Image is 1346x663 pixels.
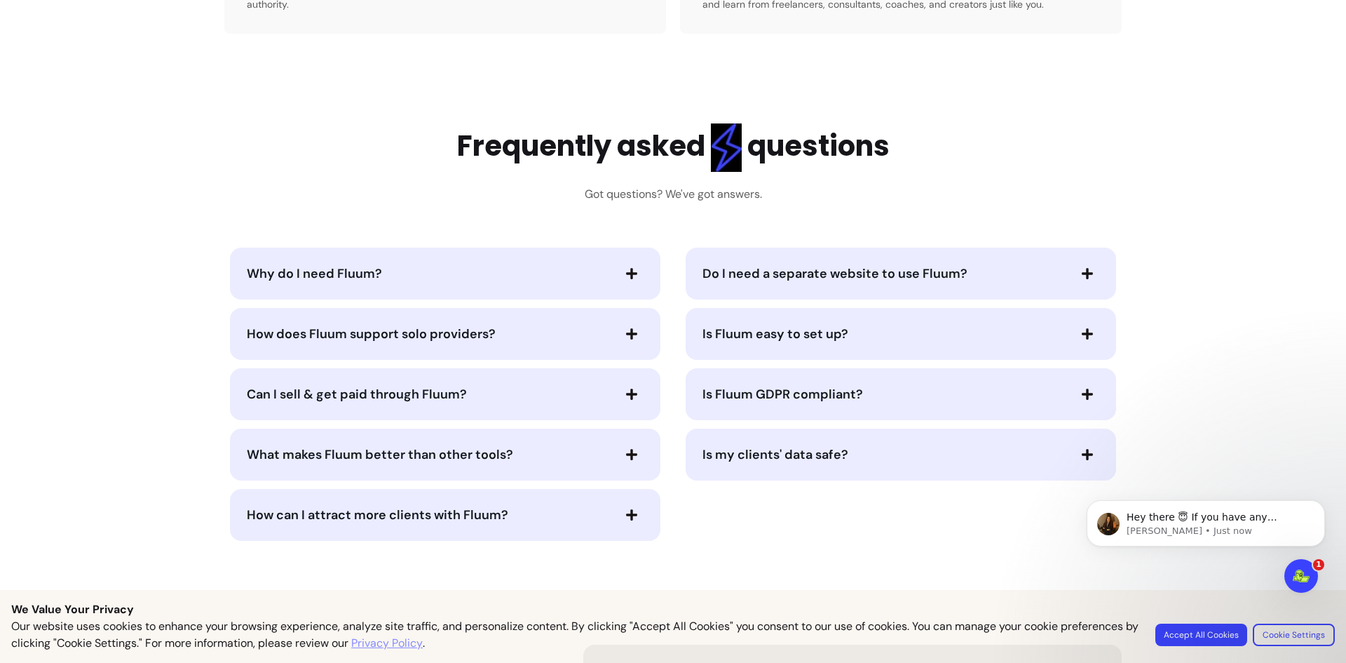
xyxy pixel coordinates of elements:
h3: Got questions? We've got answers. [585,186,762,203]
span: 1 [1313,559,1324,570]
iframe: Intercom notifications message [1066,471,1346,625]
p: We Value Your Privacy [11,601,1335,618]
span: Is Fluum easy to set up? [702,326,848,342]
button: Is Fluum easy to set up? [702,322,1099,346]
span: Do I need a separate website to use Fluum? [702,265,967,282]
button: Can I sell & get paid through Fluum? [247,382,644,406]
span: How does Fluum support solo providers? [247,326,496,342]
span: What makes Fluum better than other tools? [247,446,513,463]
h2: Frequently asked questions [457,123,890,172]
button: Accept All Cookies [1155,624,1247,646]
button: Is Fluum GDPR compliant? [702,382,1099,406]
p: Our website uses cookies to enhance your browsing experience, analyze site traffic, and personali... [11,618,1138,652]
button: What makes Fluum better than other tools? [247,443,644,467]
iframe: Intercom live chat [1284,559,1318,593]
span: Why do I need Fluum? [247,265,382,282]
button: How can I attract more clients with Fluum? [247,503,644,527]
img: flashlight Blue [711,123,742,172]
span: How can I attract more clients with Fluum? [247,507,508,523]
span: Can I sell & get paid through Fluum? [247,386,467,403]
button: Cookie Settings [1253,624,1335,646]
button: Do I need a separate website to use Fluum? [702,262,1099,286]
button: How does Fluum support solo providers? [247,322,644,346]
button: Is my clients' data safe? [702,443,1099,467]
button: Why do I need Fluum? [247,262,644,286]
span: Is Fluum GDPR compliant? [702,386,863,403]
a: Privacy Policy [351,635,423,652]
span: Is my clients' data safe? [702,446,848,463]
